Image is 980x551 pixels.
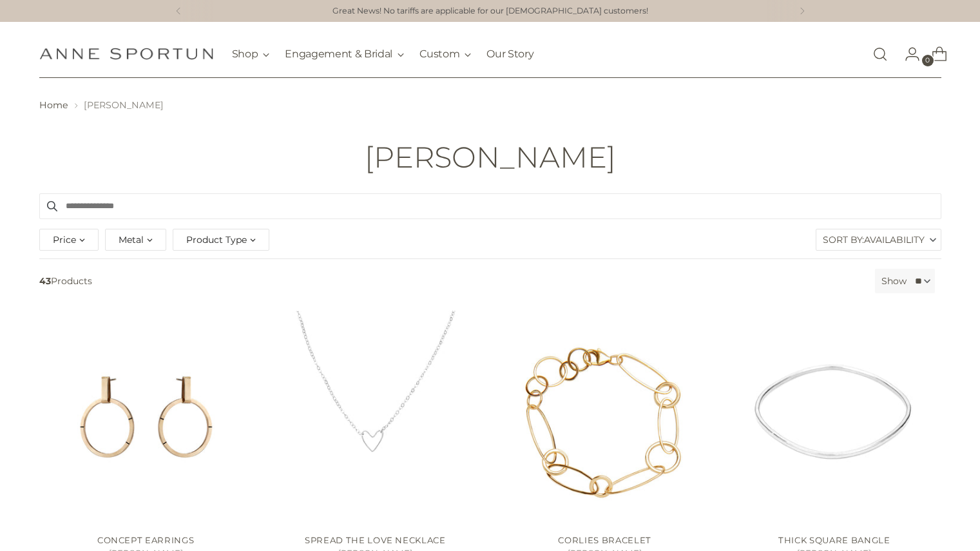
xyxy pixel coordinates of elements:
nav: breadcrumbs [39,99,941,112]
span: Products [34,269,870,293]
a: Anne Sportun Fine Jewellery [39,48,213,60]
span: Availability [864,229,925,250]
a: Go to the account page [894,41,920,67]
label: Show [881,275,907,288]
span: 0 [922,55,934,66]
a: Corlies Bracelet [558,535,651,545]
a: Our Story [486,40,533,68]
a: Concept Earrings [97,535,195,545]
input: Search products [39,193,941,219]
a: Thick Square Bangle [727,311,941,524]
a: Open cart modal [921,41,947,67]
a: Thick Square Bangle [778,535,890,545]
button: Custom [419,40,471,68]
span: Metal [119,233,144,247]
a: Great News! No tariffs are applicable for our [DEMOGRAPHIC_DATA] customers! [332,5,648,17]
label: Sort By:Availability [816,229,941,250]
h1: [PERSON_NAME] [365,141,616,173]
button: Engagement & Bridal [285,40,404,68]
a: Corlies Bracelet [498,311,711,524]
a: Open search modal [867,41,893,67]
a: Spread the Love Necklace [269,311,482,524]
a: Spread the Love Necklace [305,535,446,545]
b: 43 [39,275,51,287]
a: Concept Earrings [39,311,253,524]
span: [PERSON_NAME] [84,99,164,111]
a: Home [39,99,68,111]
span: Product Type [186,233,247,247]
span: Price [53,233,76,247]
button: Shop [232,40,270,68]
